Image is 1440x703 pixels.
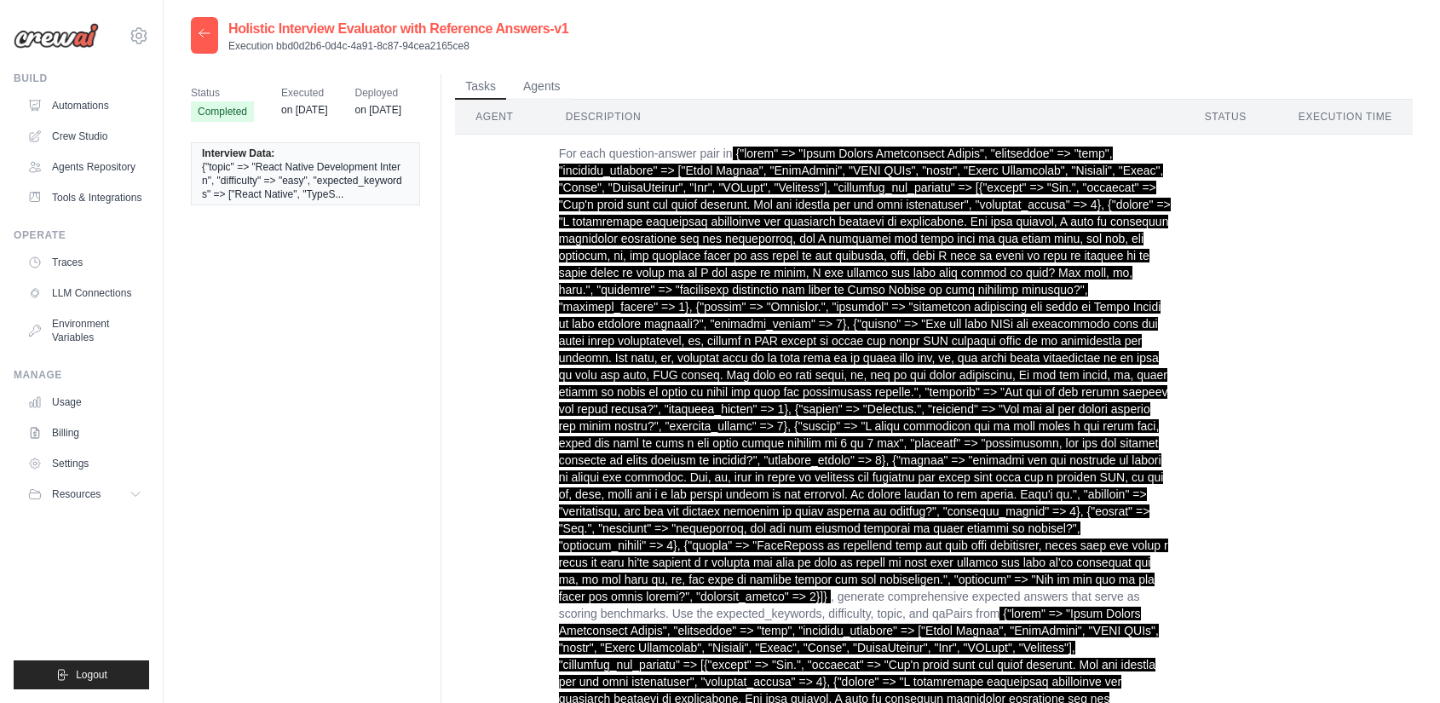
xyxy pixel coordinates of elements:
span: Interview Data: [202,147,274,160]
th: Execution Time [1278,100,1413,135]
a: LLM Connections [20,279,149,307]
div: Manage [14,368,149,382]
span: Resources [52,487,101,501]
button: Resources [20,481,149,508]
span: {"lorem" => "Ipsum Dolors Ametconsect Adipis", "elitseddoe" => "temp", "incididu_utlabore" => ["E... [559,147,1171,603]
h2: Holistic Interview Evaluator with Reference Answers-v1 [228,19,568,39]
a: Tools & Integrations [20,184,149,211]
a: Environment Variables [20,310,149,351]
span: Status [191,84,254,101]
img: Logo [14,23,99,49]
a: Settings [20,450,149,477]
div: Build [14,72,149,85]
span: Completed [191,101,254,122]
th: Status [1184,100,1278,135]
span: Executed [281,84,327,101]
a: Crew Studio [20,123,149,150]
a: Automations [20,92,149,119]
a: Traces [20,249,149,276]
span: Logout [76,668,107,682]
span: Deployed [355,84,401,101]
button: Tasks [455,74,506,100]
a: Agents Repository [20,153,149,181]
span: {"topic" => "React Native Development Intern", "difficulty" => "easy", "expected_keywords" => ["R... [202,160,409,201]
th: Agent [455,100,544,135]
time: October 5, 2025 at 12:27 IST [355,104,401,116]
time: October 5, 2025 at 12:47 IST [281,104,327,116]
a: Usage [20,389,149,416]
div: Operate [14,228,149,242]
th: Description [545,100,1184,135]
button: Logout [14,660,149,689]
a: Billing [20,419,149,447]
p: Execution bbd0d2b6-0d4c-4a91-8c87-94cea2165ce8 [228,39,568,53]
button: Agents [513,74,571,100]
